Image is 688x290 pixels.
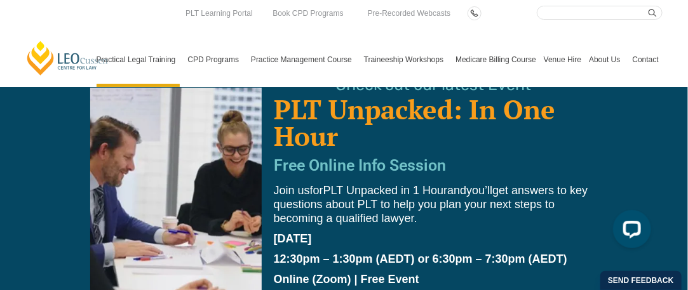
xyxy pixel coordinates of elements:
[447,184,466,197] span: and
[274,156,447,175] a: Free Online Info Session
[629,32,663,87] a: Contact
[487,184,492,197] span: ll
[93,32,184,87] a: Practical Legal Training
[360,32,452,87] a: Traineeship Workshops
[274,253,567,265] span: 12:30pm – 1:30pm (AEDT) or 6:30pm – 7:30pm (AEDT)
[274,91,556,154] a: PLT Unpacked: In One Hour
[365,6,454,20] a: Pre-Recorded Webcasts
[452,32,540,87] a: Medicare Billing Course
[274,184,588,225] span: get answers to key questions about PLT to help you plan your next steps to becoming a qualified l...
[274,184,310,197] span: Join us
[540,32,585,87] a: Venue Hire
[603,205,656,258] iframe: LiveChat chat widget
[585,32,628,87] a: About Us
[184,32,247,87] a: CPD Programs
[466,184,487,197] span: you’
[269,6,346,20] a: Book CPD Programs
[310,184,323,197] span: for
[274,273,419,286] strong: Online (Zoom) | Free Event
[274,232,312,245] span: [DATE]
[182,6,256,20] a: PLT Learning Portal
[25,40,110,76] a: [PERSON_NAME] Centre for Law
[323,184,447,197] span: PLT Unpacked in 1 Hour
[247,32,360,87] a: Practice Management Course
